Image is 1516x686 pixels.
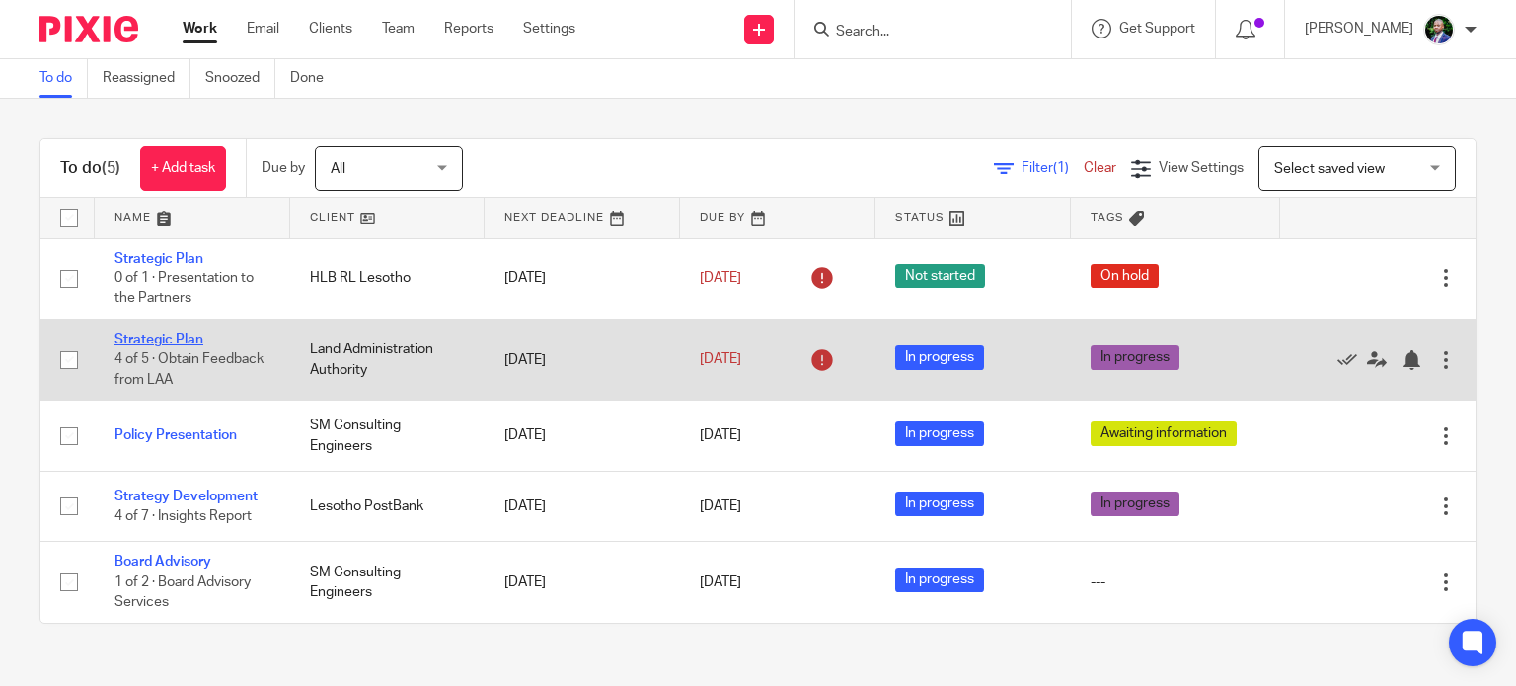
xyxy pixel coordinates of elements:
[485,401,680,471] td: [DATE]
[114,353,264,388] span: 4 of 5 · Obtain Feedback from LAA
[895,568,984,592] span: In progress
[1091,492,1179,516] span: In progress
[290,471,486,541] td: Lesotho PostBank
[700,353,741,367] span: [DATE]
[1159,161,1244,175] span: View Settings
[1091,264,1159,288] span: On hold
[1423,14,1455,45] img: IMG_5044.jpg
[382,19,415,38] a: Team
[1305,19,1413,38] p: [PERSON_NAME]
[834,24,1012,41] input: Search
[1053,161,1069,175] span: (1)
[290,59,339,98] a: Done
[102,160,120,176] span: (5)
[444,19,493,38] a: Reports
[114,490,258,503] a: Strategy Development
[309,19,352,38] a: Clients
[114,575,251,610] span: 1 of 2 · Board Advisory Services
[114,428,237,442] a: Policy Presentation
[205,59,275,98] a: Snoozed
[1022,161,1084,175] span: Filter
[114,252,203,266] a: Strategic Plan
[39,16,138,42] img: Pixie
[700,575,741,589] span: [DATE]
[1084,161,1116,175] a: Clear
[114,333,203,346] a: Strategic Plan
[39,59,88,98] a: To do
[1091,572,1261,592] div: ---
[1091,421,1237,446] span: Awaiting information
[1091,212,1124,223] span: Tags
[331,162,345,176] span: All
[114,271,254,306] span: 0 of 1 · Presentation to the Partners
[895,345,984,370] span: In progress
[485,238,680,319] td: [DATE]
[1337,349,1367,369] a: Mark as done
[700,429,741,443] span: [DATE]
[290,542,486,623] td: SM Consulting Engineers
[290,319,486,400] td: Land Administration Authority
[700,499,741,513] span: [DATE]
[895,421,984,446] span: In progress
[103,59,190,98] a: Reassigned
[183,19,217,38] a: Work
[1119,22,1195,36] span: Get Support
[895,264,985,288] span: Not started
[114,509,252,523] span: 4 of 7 · Insights Report
[1274,162,1385,176] span: Select saved view
[290,238,486,319] td: HLB RL Lesotho
[895,492,984,516] span: In progress
[114,555,211,569] a: Board Advisory
[1091,345,1179,370] span: In progress
[700,271,741,285] span: [DATE]
[485,319,680,400] td: [DATE]
[485,471,680,541] td: [DATE]
[262,158,305,178] p: Due by
[140,146,226,191] a: + Add task
[485,542,680,623] td: [DATE]
[60,158,120,179] h1: To do
[290,401,486,471] td: SM Consulting Engineers
[247,19,279,38] a: Email
[523,19,575,38] a: Settings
